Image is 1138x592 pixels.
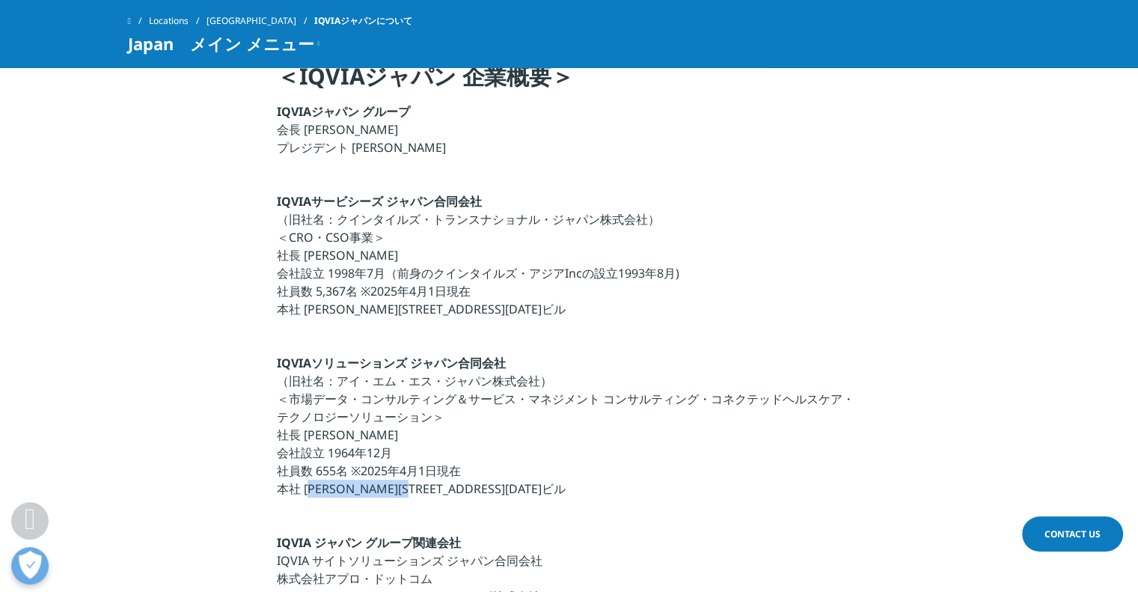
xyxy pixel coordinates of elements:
a: Contact Us [1022,516,1123,552]
button: 優先設定センターを開く [11,547,49,585]
strong: IQVIAソリューションズ ジャパン合同会社 [277,355,506,371]
p: （旧社名：クインタイルズ・トランスナショナル・ジャパン株式会社） ＜CRO・CSO事業＞ 社長 [PERSON_NAME] 会社設立 1998年7月（前身のクインタイルズ・アジアIncの設立19... [277,192,861,327]
strong: IQVIAジャパン グループ [277,103,410,120]
strong: IQVIA ジャパン グループ関連会社 [277,534,461,551]
span: Contact Us [1044,528,1101,540]
span: Japan メイン メニュー [128,34,314,52]
a: [GEOGRAPHIC_DATA] [207,7,314,34]
span: IQVIAジャパンについて [314,7,412,34]
strong: IQVIAサービシーズ ジャパン合同会社 [277,193,482,210]
p: （旧社名：アイ・エム・エス・ジャパン株式会社） ＜市場データ・コンサルティング＆サービス・マネジメント コンサルティング・コネクテッドヘルスケア・テクノロジーソリューション＞ 社長 [PERSO... [277,354,861,507]
h4: ＜IQVIAジャパン 企業概要＞ [277,61,861,103]
p: 会長 [PERSON_NAME] プレジデント [PERSON_NAME] [277,103,861,165]
a: Locations [149,7,207,34]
